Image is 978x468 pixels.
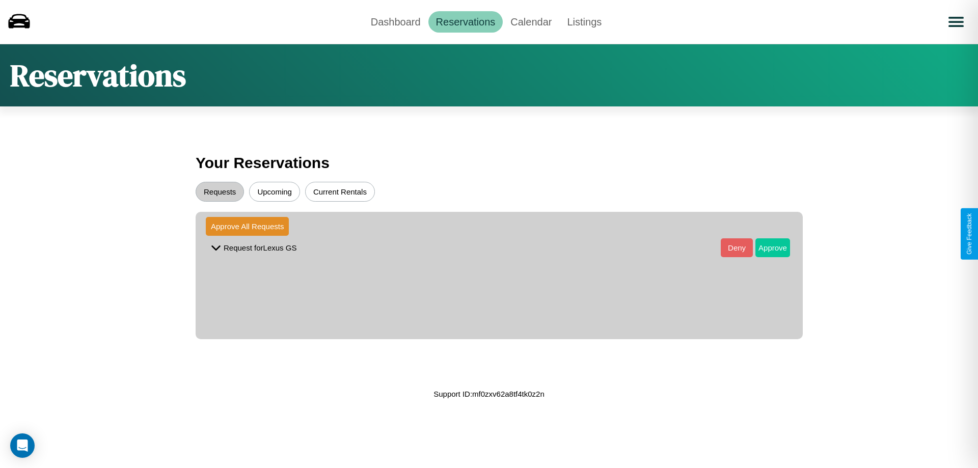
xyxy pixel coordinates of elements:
a: Reservations [428,11,503,33]
button: Upcoming [249,182,300,202]
button: Approve All Requests [206,217,289,236]
button: Requests [196,182,244,202]
a: Listings [559,11,609,33]
h1: Reservations [10,54,186,96]
a: Calendar [503,11,559,33]
a: Dashboard [363,11,428,33]
button: Deny [721,238,753,257]
p: Request for Lexus GS [224,241,296,255]
button: Approve [755,238,790,257]
p: Support ID: mf0zxv62a8tf4tk0z2n [433,387,545,401]
button: Open menu [942,8,970,36]
button: Current Rentals [305,182,375,202]
div: Give Feedback [966,213,973,255]
h3: Your Reservations [196,149,782,177]
div: Open Intercom Messenger [10,433,35,458]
